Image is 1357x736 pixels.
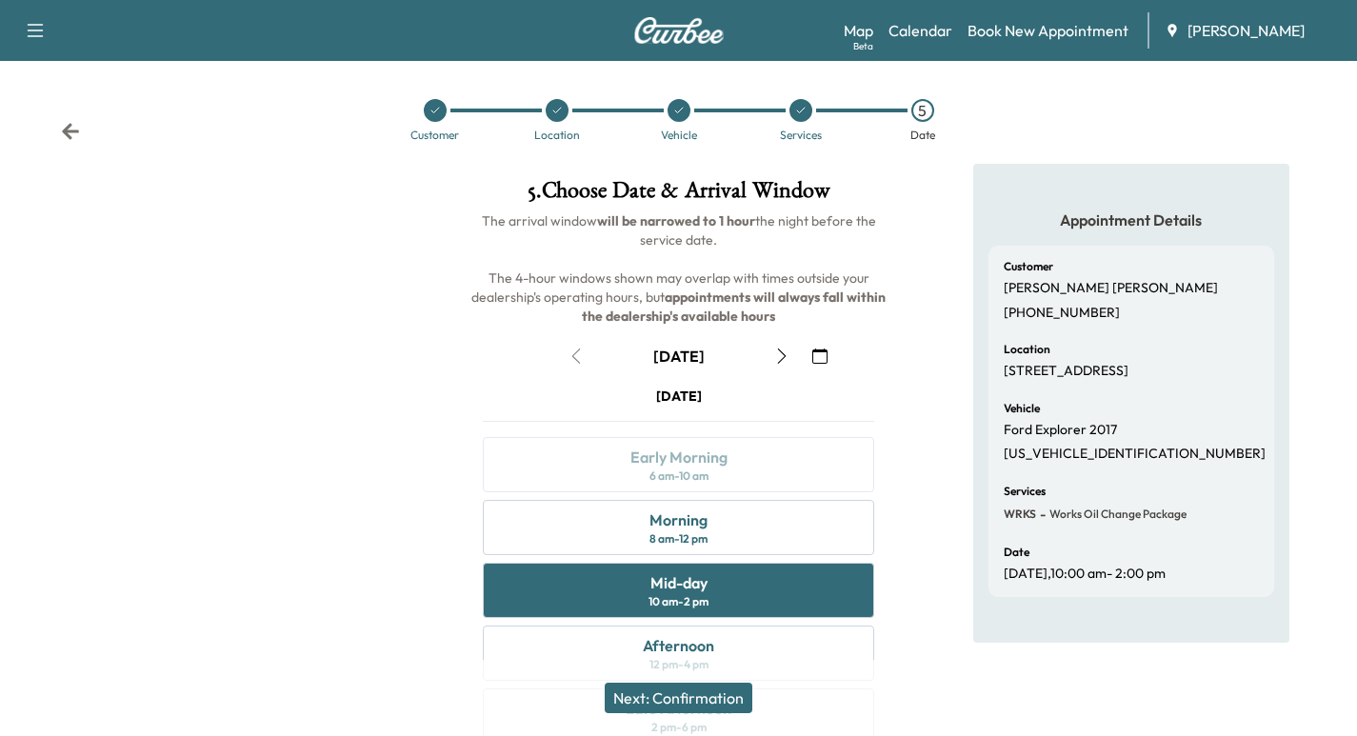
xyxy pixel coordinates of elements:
[653,346,705,367] div: [DATE]
[649,531,708,547] div: 8 am - 12 pm
[1004,507,1036,522] span: WRKS
[1004,547,1029,558] h6: Date
[853,39,873,53] div: Beta
[468,179,889,211] h1: 5 . Choose Date & Arrival Window
[844,19,873,42] a: MapBeta
[650,571,708,594] div: Mid-day
[1004,403,1040,414] h6: Vehicle
[471,212,888,325] span: The arrival window the night before the service date. The 4-hour windows shown may overlap with t...
[656,387,702,406] div: [DATE]
[534,129,580,141] div: Location
[1004,305,1120,322] p: [PHONE_NUMBER]
[968,19,1128,42] a: Book New Appointment
[61,122,80,141] div: Back
[582,288,888,325] b: appointments will always fall within the dealership's available hours
[633,17,725,44] img: Curbee Logo
[911,99,934,122] div: 5
[1046,507,1187,522] span: Works Oil Change Package
[1004,422,1117,439] p: Ford Explorer 2017
[1004,363,1128,380] p: [STREET_ADDRESS]
[910,129,935,141] div: Date
[1004,446,1266,463] p: [US_VEHICLE_IDENTIFICATION_NUMBER]
[605,683,752,713] button: Next: Confirmation
[661,129,697,141] div: Vehicle
[1004,280,1218,297] p: [PERSON_NAME] [PERSON_NAME]
[988,209,1274,230] h5: Appointment Details
[1004,566,1166,583] p: [DATE] , 10:00 am - 2:00 pm
[780,129,822,141] div: Services
[1187,19,1305,42] span: [PERSON_NAME]
[649,594,708,609] div: 10 am - 2 pm
[649,508,708,531] div: Morning
[1004,344,1050,355] h6: Location
[888,19,952,42] a: Calendar
[643,634,714,657] div: Afternoon
[1004,261,1053,272] h6: Customer
[1004,486,1046,497] h6: Services
[649,657,708,672] div: 12 pm - 4 pm
[1036,505,1046,524] span: -
[410,129,459,141] div: Customer
[597,212,755,229] b: will be narrowed to 1 hour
